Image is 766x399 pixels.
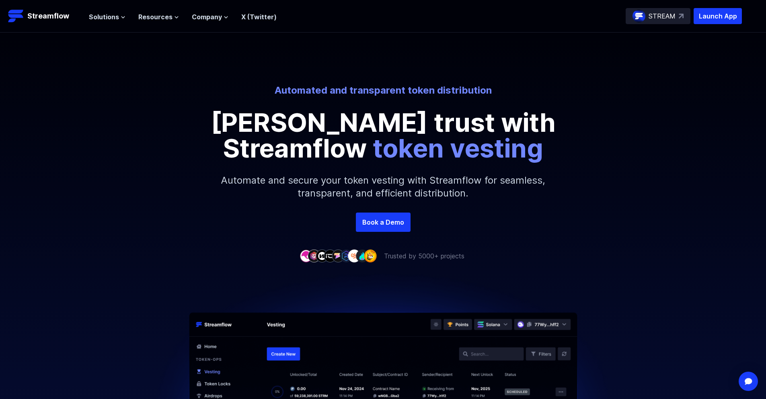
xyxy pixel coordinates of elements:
div: Open Intercom Messenger [739,372,758,391]
img: streamflow-logo-circle.png [633,10,645,23]
p: Automate and secure your token vesting with Streamflow for seamless, transparent, and efficient d... [210,161,556,213]
img: company-6 [340,250,353,262]
img: company-8 [356,250,369,262]
a: Book a Demo [356,213,411,232]
img: company-1 [300,250,312,262]
p: Trusted by 5000+ projects [384,251,464,261]
span: token vesting [373,133,543,164]
img: top-right-arrow.svg [679,14,684,18]
p: Automated and transparent token distribution [160,84,606,97]
button: Resources [138,12,179,22]
span: Company [192,12,222,22]
img: company-2 [308,250,320,262]
p: STREAM [649,11,676,21]
button: Solutions [89,12,125,22]
button: Company [192,12,228,22]
img: company-3 [316,250,329,262]
span: Solutions [89,12,119,22]
img: company-5 [332,250,345,262]
img: company-4 [324,250,337,262]
a: STREAM [626,8,690,24]
p: [PERSON_NAME] trust with Streamflow [202,110,564,161]
img: company-9 [364,250,377,262]
img: Streamflow Logo [8,8,24,24]
p: Streamflow [27,10,69,22]
button: Launch App [694,8,742,24]
span: Resources [138,12,173,22]
img: company-7 [348,250,361,262]
a: Streamflow [8,8,81,24]
a: X (Twitter) [241,13,277,21]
